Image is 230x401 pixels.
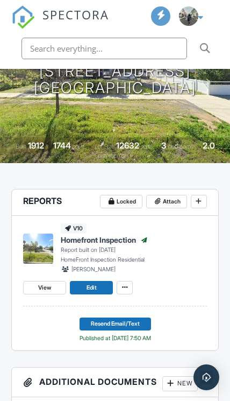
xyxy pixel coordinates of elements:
div: Open Intercom Messenger [193,364,219,390]
span: bedrooms [168,143,193,150]
img: img_2993.jpg [179,6,198,26]
input: Search everything... [21,38,187,59]
div: 1912 [28,140,44,151]
img: The Best Home Inspection Software - Spectora [11,5,35,29]
span: Built [16,143,26,150]
div: 12632 [116,140,139,151]
span: Lot Size [95,143,114,150]
span: SPECTORA [42,5,109,23]
div: New [162,376,198,391]
div: 2.0 [203,140,215,151]
a: SPECTORA [11,16,109,37]
span: bathrooms [98,152,125,159]
h3: Additional Documents [12,368,218,397]
span: sq.ft. [141,143,152,150]
h1: [STREET_ADDRESS] [GEOGRAPHIC_DATA] [34,63,196,96]
span: sq. ft. [73,143,85,150]
div: 1744 [53,140,71,151]
div: 3 [161,140,167,151]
